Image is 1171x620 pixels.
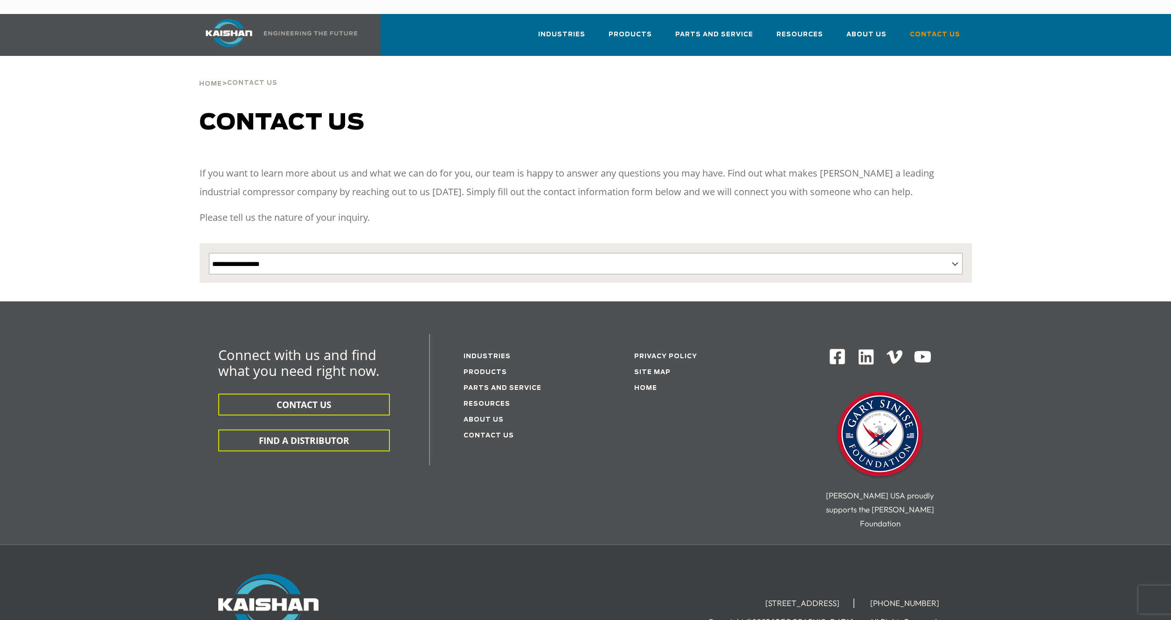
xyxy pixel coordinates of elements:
a: Site Map [634,369,671,375]
a: Home [199,79,222,88]
a: Resources [464,401,510,407]
a: Parts and service [464,385,541,391]
img: Gary Sinise Foundation [833,388,927,482]
img: Youtube [914,348,932,366]
img: Engineering the future [264,31,357,35]
a: Products [464,369,507,375]
p: If you want to learn more about us and what we can do for you, our team is happy to answer any qu... [200,164,972,201]
a: Industries [538,22,585,54]
li: [STREET_ADDRESS] [751,599,854,608]
a: Privacy Policy [634,354,697,360]
button: FIND A DISTRIBUTOR [218,429,390,451]
img: Linkedin [857,348,875,366]
img: Facebook [829,348,846,365]
li: [PHONE_NUMBER] [856,599,953,608]
span: Connect with us and find what you need right now. [218,346,380,380]
span: Contact Us [227,80,277,86]
a: Contact Us [910,22,960,54]
a: Industries [464,354,511,360]
a: About Us [464,417,504,423]
span: [PERSON_NAME] USA proudly supports the [PERSON_NAME] Foundation [826,491,934,528]
a: Products [609,22,652,54]
span: Resources [776,29,823,40]
span: Contact us [200,112,365,134]
a: Parts and Service [675,22,753,54]
a: Contact Us [464,433,514,439]
span: Parts and Service [675,29,753,40]
span: Industries [538,29,585,40]
span: Products [609,29,652,40]
div: > [199,56,277,91]
a: Home [634,385,657,391]
img: Vimeo [887,350,902,364]
a: About Us [846,22,887,54]
a: Resources [776,22,823,54]
a: Kaishan USA [194,14,359,56]
img: kaishan logo [194,19,264,47]
span: Contact Us [910,29,960,40]
button: CONTACT US [218,394,390,416]
span: About Us [846,29,887,40]
span: Home [199,81,222,87]
p: Please tell us the nature of your inquiry. [200,208,972,227]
